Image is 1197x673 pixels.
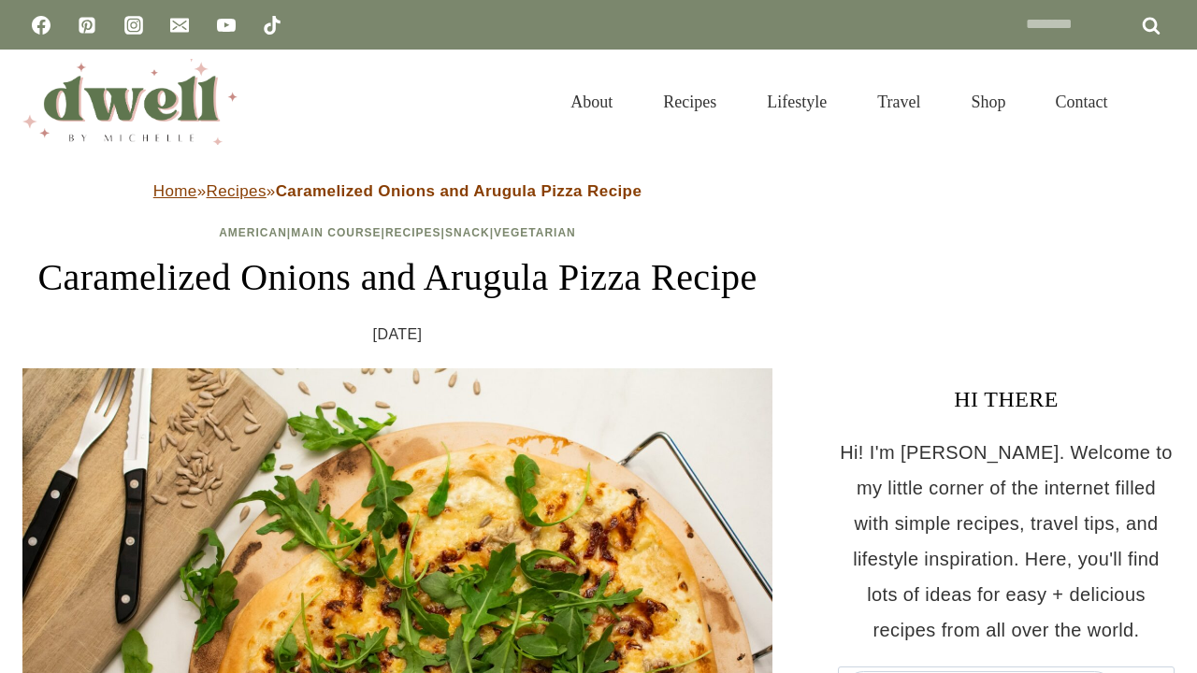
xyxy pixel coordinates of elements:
p: Hi! I'm [PERSON_NAME]. Welcome to my little corner of the internet filled with simple recipes, tr... [838,435,1175,648]
a: Recipes [638,69,742,135]
a: Travel [852,69,945,135]
span: | | | | [219,226,576,239]
img: DWELL by michelle [22,59,238,145]
a: Pinterest [68,7,106,44]
a: Recipes [385,226,441,239]
strong: Caramelized Onions and Arugula Pizza Recipe [276,182,642,200]
span: » » [153,182,642,200]
button: View Search Form [1143,86,1175,118]
a: American [219,226,287,239]
a: TikTok [253,7,291,44]
nav: Primary Navigation [545,69,1133,135]
a: Recipes [207,182,267,200]
a: Main Course [291,226,381,239]
a: Contact [1031,69,1133,135]
a: YouTube [208,7,245,44]
h1: Caramelized Onions and Arugula Pizza Recipe [22,250,772,306]
a: Lifestyle [742,69,852,135]
a: Facebook [22,7,60,44]
time: [DATE] [373,321,423,349]
h3: HI THERE [838,382,1175,416]
a: Shop [945,69,1031,135]
a: Email [161,7,198,44]
a: Vegetarian [494,226,576,239]
a: Instagram [115,7,152,44]
a: About [545,69,638,135]
a: Snack [445,226,490,239]
a: Home [153,182,197,200]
